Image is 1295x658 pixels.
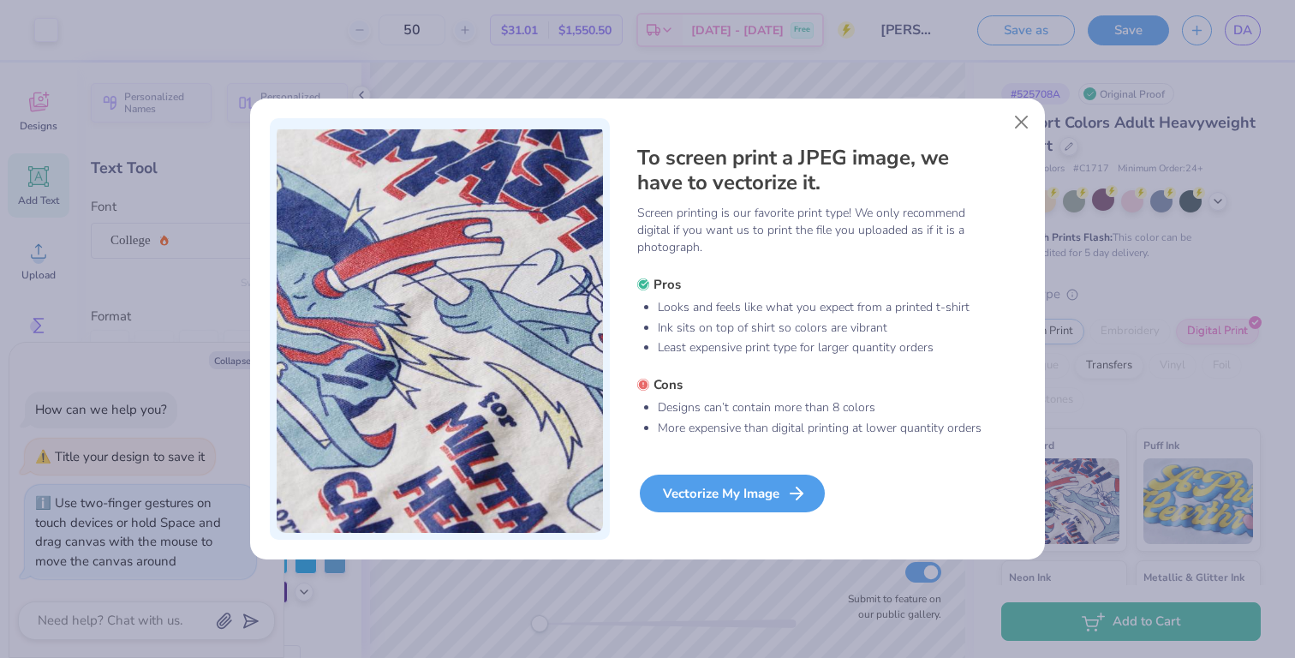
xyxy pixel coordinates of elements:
div: Vectorize My Image [640,475,825,512]
li: Ink sits on top of shirt so colors are vibrant [658,320,983,337]
li: Designs can’t contain more than 8 colors [658,399,983,416]
h5: Cons [637,376,983,393]
h4: To screen print a JPEG image, we have to vectorize it. [637,146,983,196]
p: Screen printing is our favorite print type! We only recommend digital if you want us to print the... [637,205,983,256]
button: Close [1006,106,1038,139]
li: More expensive than digital printing at lower quantity orders [658,420,983,437]
li: Looks and feels like what you expect from a printed t-shirt [658,299,983,316]
h5: Pros [637,276,983,293]
li: Least expensive print type for larger quantity orders [658,339,983,356]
